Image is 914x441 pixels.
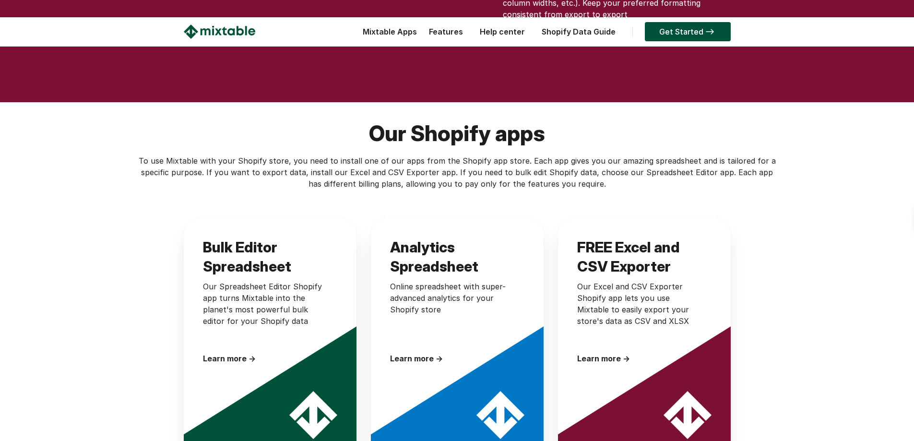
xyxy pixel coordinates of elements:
div: To use Mixtable with your Shopify store, you need to install one of our apps from the Shopify app... [137,155,777,190]
div: Learn more → [390,353,515,364]
img: Mixtable Logo [476,391,524,439]
img: arrow-right.svg [703,29,716,35]
h3: FREE Excel and CSV Exporter [577,238,702,271]
img: Mixtable logo [184,24,255,39]
img: Mixtable Logo [664,391,712,439]
a: Features [424,27,468,36]
a: Get Started [645,22,731,41]
div: Our Spreadsheet Editor Shopify app turns Mixtable into the planet's most powerful bulk editor for... [203,281,328,343]
div: Online spreadsheet with super-advanced analytics for your Shopify store [390,281,515,343]
div: Learn more → [203,353,328,364]
img: Mixtable Logo [289,391,337,439]
h3: Analytics Spreadsheet [390,238,515,271]
a: Help center [475,27,530,36]
div: Learn more → [577,353,702,364]
div: Mixtable Apps [358,24,417,44]
h3: Bulk Editor Spreadsheet [203,238,328,271]
div: Our Excel and CSV Exporter Shopify app lets you use Mixtable to easily export your store's data a... [577,281,702,343]
a: Shopify Data Guide [537,27,620,36]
